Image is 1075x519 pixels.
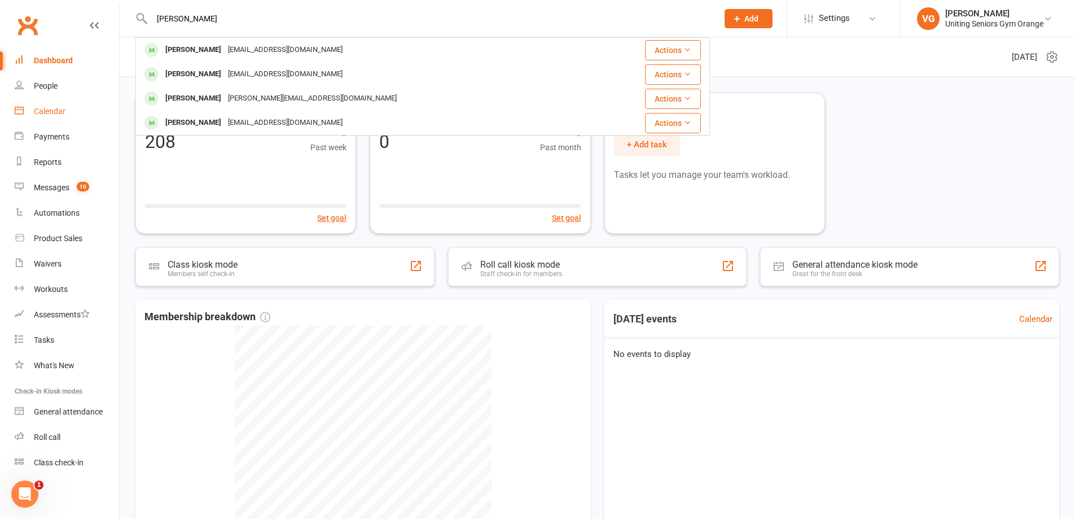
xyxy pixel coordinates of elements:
div: Waivers [34,259,62,268]
h3: [DATE] events [604,309,686,329]
div: Members self check-in [168,270,238,278]
div: Great for the front desk [792,270,918,278]
a: Calendar [15,99,119,124]
input: Search... [148,11,710,27]
a: Dashboard [15,48,119,73]
p: Tasks let you manage your team's workload. [614,168,815,182]
a: Reports [15,150,119,175]
div: Calendar [34,107,65,116]
div: Reports [34,158,62,167]
button: Actions [645,113,701,133]
span: Membership breakdown [144,309,270,325]
a: People [15,73,119,99]
a: Workouts [15,277,119,302]
div: VG [917,7,940,30]
div: [PERSON_NAME] [162,115,225,131]
a: Roll call [15,425,119,450]
a: What's New [15,353,119,378]
div: General attendance kiosk mode [792,259,918,270]
div: [PERSON_NAME][EMAIL_ADDRESS][DOMAIN_NAME] [225,90,400,107]
div: [PERSON_NAME] [162,90,225,107]
div: Messages [34,183,69,192]
button: Actions [645,64,701,85]
button: + Add task [614,133,680,156]
div: 208 [145,133,175,151]
div: Roll call kiosk mode [480,259,562,270]
div: Automations [34,208,80,217]
button: Actions [645,89,701,109]
span: Settings [819,6,850,31]
div: Payments [34,132,69,141]
a: Class kiosk mode [15,450,119,476]
a: Waivers [15,251,119,277]
div: What's New [34,361,74,370]
button: Set goal [552,212,581,224]
div: Class kiosk mode [168,259,238,270]
a: Tasks [15,328,119,353]
span: 10 [77,182,89,191]
a: Messages 10 [15,175,119,200]
div: Assessments [34,310,90,319]
div: [EMAIL_ADDRESS][DOMAIN_NAME] [225,115,346,131]
div: [EMAIL_ADDRESS][DOMAIN_NAME] [225,42,346,58]
span: Past week [310,141,346,154]
a: Calendar [1019,312,1052,326]
span: Add [744,14,758,23]
button: Actions [645,40,701,60]
div: Tasks [34,335,54,344]
div: [PERSON_NAME] [945,8,1043,19]
a: Automations [15,200,119,226]
button: Set goal [317,212,346,224]
a: Payments [15,124,119,150]
span: 1 [34,481,43,490]
a: Product Sales [15,226,119,251]
div: [PERSON_NAME] [162,66,225,82]
div: Staff check-in for members [480,270,562,278]
div: People [34,81,58,90]
span: [DATE] [1012,50,1037,64]
div: 0 [379,133,389,151]
div: Product Sales [34,234,82,243]
div: [PERSON_NAME] [162,42,225,58]
button: Add [725,9,773,28]
div: Dashboard [34,56,73,65]
a: General attendance kiosk mode [15,399,119,425]
a: Assessments [15,302,119,328]
div: Workouts [34,285,68,294]
div: Class check-in [34,458,84,467]
span: Past month [540,141,581,154]
iframe: Intercom live chat [11,481,38,508]
div: General attendance [34,407,103,416]
div: [EMAIL_ADDRESS][DOMAIN_NAME] [225,66,346,82]
div: Roll call [34,433,60,442]
a: Clubworx [14,11,42,40]
div: Uniting Seniors Gym Orange [945,19,1043,29]
div: No events to display [600,338,1064,370]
